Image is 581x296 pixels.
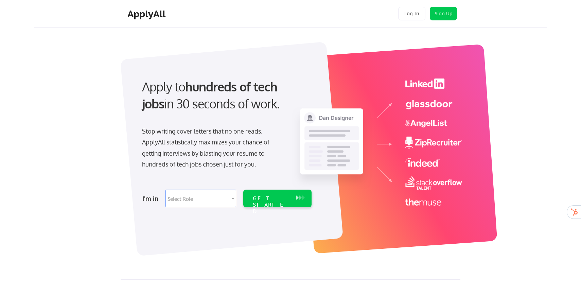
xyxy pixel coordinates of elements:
div: ApplyAll [127,8,168,20]
button: Sign Up [430,7,457,20]
button: Log In [398,7,425,20]
div: GET STARTED [253,195,289,215]
div: I'm in [142,193,161,204]
div: Apply to in 30 seconds of work. [142,78,309,112]
strong: hundreds of tech jobs [142,79,280,111]
div: Stop writing cover letters that no one reads. ApplyAll statistically maximizes your chance of get... [142,126,282,170]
